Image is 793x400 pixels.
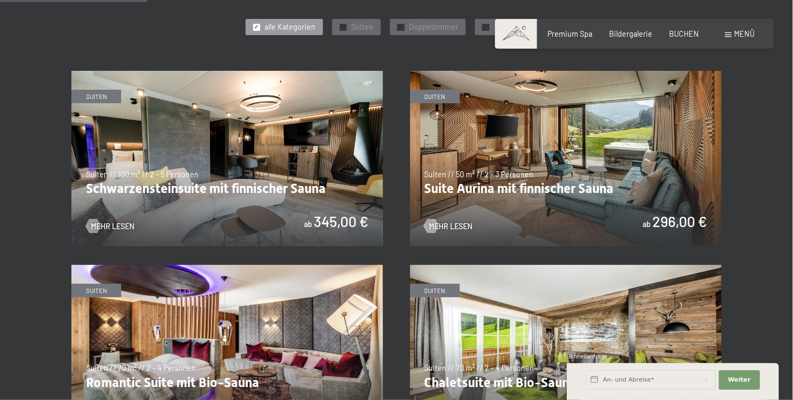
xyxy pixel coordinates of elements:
[265,22,316,32] span: alle Kategorien
[609,29,652,38] a: Bildergalerie
[91,221,134,232] span: Mehr Lesen
[547,29,592,38] a: Premium Spa
[71,265,383,271] a: Romantic Suite mit Bio-Sauna
[71,71,383,246] img: Schwarzensteinsuite mit finnischer Sauna
[735,29,755,38] span: Menü
[567,352,607,359] span: Schnellanfrage
[71,71,383,77] a: Schwarzensteinsuite mit finnischer Sauna
[254,24,259,30] span: ✓
[410,71,722,246] img: Suite Aurina mit finnischer Sauna
[728,376,751,384] span: Weiter
[341,24,345,30] span: ✓
[494,22,540,32] span: Einzelzimmer
[719,370,760,390] button: Weiter
[429,221,472,232] span: Mehr Lesen
[424,221,472,232] a: Mehr Lesen
[352,22,374,32] span: Suiten
[410,265,722,271] a: Chaletsuite mit Bio-Sauna
[409,22,458,32] span: Doppelzimmer
[484,24,488,30] span: ✓
[399,24,403,30] span: ✓
[410,71,722,77] a: Suite Aurina mit finnischer Sauna
[86,221,134,232] a: Mehr Lesen
[669,29,699,38] a: BUCHEN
